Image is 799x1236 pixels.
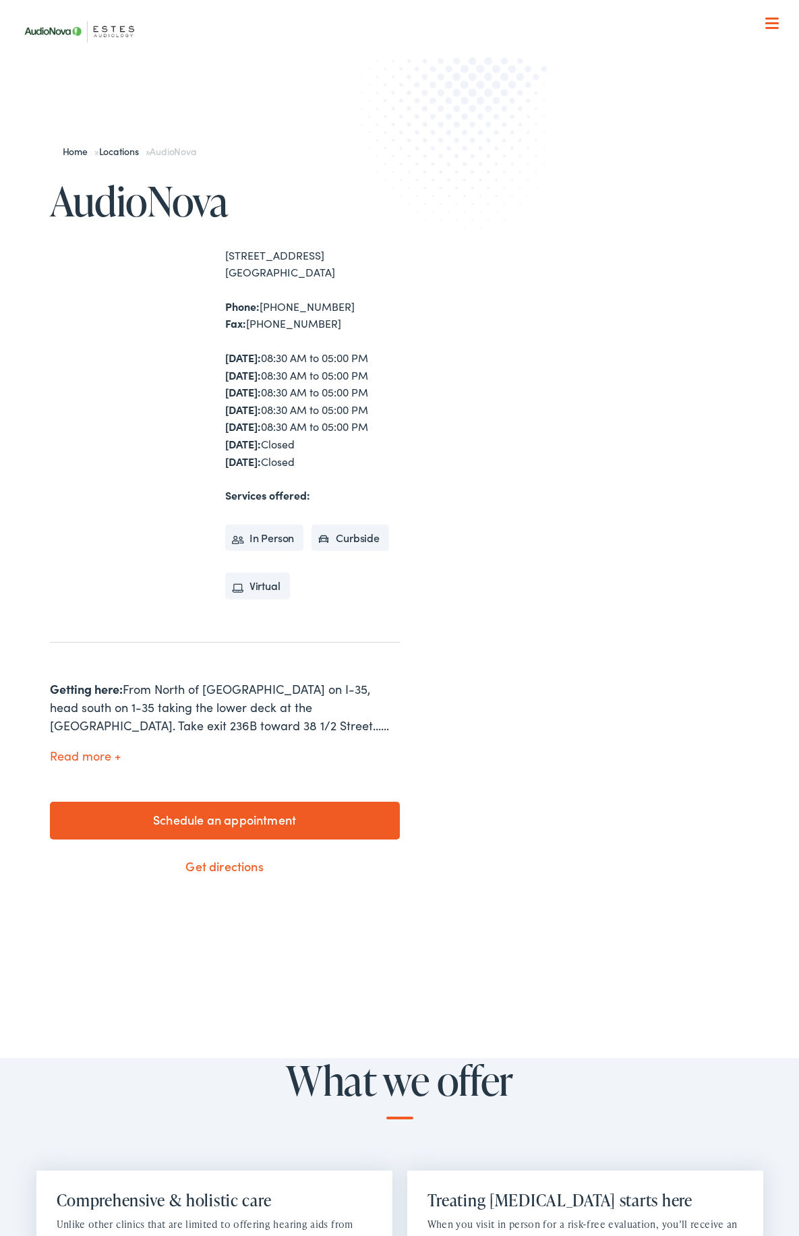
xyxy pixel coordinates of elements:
[150,144,196,158] span: AudioNova
[225,384,261,399] strong: [DATE]:
[225,247,400,281] div: [STREET_ADDRESS] [GEOGRAPHIC_DATA]
[225,367,261,382] strong: [DATE]:
[225,350,261,365] strong: [DATE]:
[427,1191,743,1210] h2: Treating [MEDICAL_DATA] starts here
[50,802,400,840] a: Schedule an appointment
[50,680,123,697] strong: Getting here:
[225,402,261,417] strong: [DATE]:
[63,144,196,158] span: » »
[225,572,290,599] li: Virtual
[99,144,146,158] a: Locations
[57,1191,372,1210] h2: Comprehensive & holistic care
[29,1058,771,1119] h2: What we offer
[225,436,261,451] strong: [DATE]:
[26,54,783,96] a: What We Offer
[312,525,389,552] li: Curbside
[50,749,121,763] button: Read more
[225,525,304,552] li: In Person
[225,419,261,434] strong: [DATE]:
[225,298,400,332] div: [PHONE_NUMBER] [PHONE_NUMBER]
[225,488,310,502] strong: Services offered:
[225,299,260,314] strong: Phone:
[225,316,246,330] strong: Fax:
[225,454,261,469] strong: [DATE]:
[50,680,400,734] div: From North of [GEOGRAPHIC_DATA] on I-35, head south on 1-35 taking the lower deck at the [GEOGRAP...
[225,349,400,470] div: 08:30 AM to 05:00 PM 08:30 AM to 05:00 PM 08:30 AM to 05:00 PM 08:30 AM to 05:00 PM 08:30 AM to 0...
[50,179,400,223] h1: AudioNova
[50,850,400,885] a: Get directions
[63,144,94,158] a: Home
